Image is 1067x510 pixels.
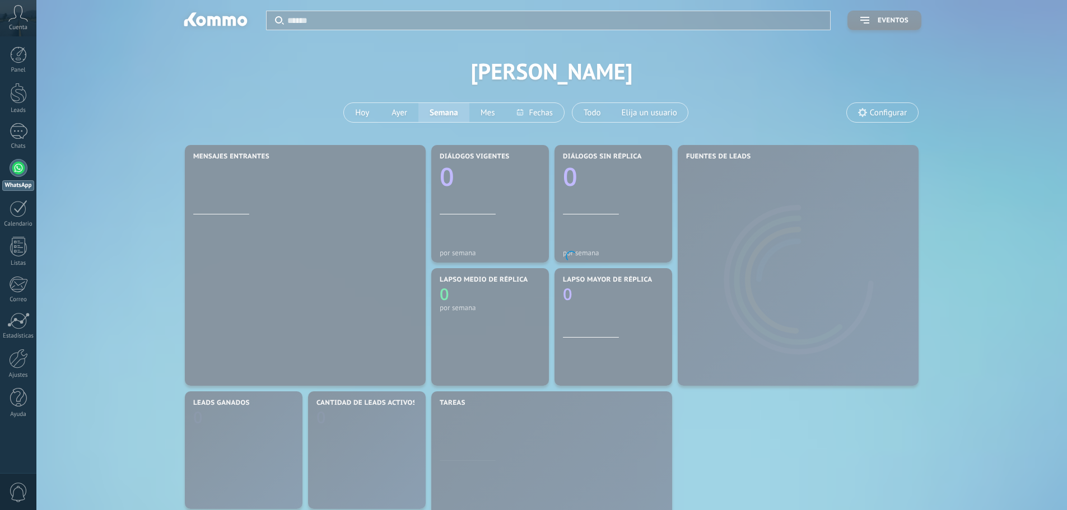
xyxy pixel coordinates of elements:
div: Panel [2,67,35,74]
div: Correo [2,296,35,303]
div: Ajustes [2,372,35,379]
div: WhatsApp [2,180,34,191]
div: Listas [2,260,35,267]
div: Leads [2,107,35,114]
div: Estadísticas [2,333,35,340]
div: Ayuda [2,411,35,418]
div: Chats [2,143,35,150]
span: Cuenta [9,24,27,31]
div: Calendario [2,221,35,228]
